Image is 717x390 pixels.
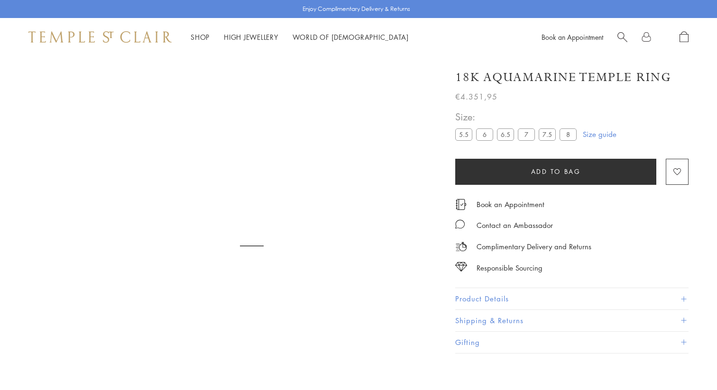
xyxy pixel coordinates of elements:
[542,32,603,42] a: Book an Appointment
[539,128,556,140] label: 7.5
[477,262,542,274] div: Responsible Sourcing
[28,31,172,43] img: Temple St. Clair
[477,199,544,209] a: Book an Appointment
[455,159,656,185] button: Add to bag
[455,109,580,125] span: Size:
[455,332,689,353] button: Gifting
[680,31,689,43] a: Open Shopping Bag
[455,69,671,86] h1: 18K Aquamarine Temple Ring
[583,129,616,139] a: Size guide
[191,31,409,43] nav: Main navigation
[455,219,465,229] img: MessageIcon-01_2.svg
[455,199,467,210] img: icon_appointment.svg
[191,32,210,42] a: ShopShop
[455,288,689,309] button: Product Details
[477,219,553,231] div: Contact an Ambassador
[497,128,514,140] label: 6.5
[531,166,581,177] span: Add to bag
[224,32,278,42] a: High JewelleryHigh Jewellery
[518,128,535,140] label: 7
[560,128,577,140] label: 8
[455,262,467,272] img: icon_sourcing.svg
[477,241,591,253] p: Complimentary Delivery and Returns
[455,310,689,331] button: Shipping & Returns
[617,31,627,43] a: Search
[303,4,410,14] p: Enjoy Complimentary Delivery & Returns
[476,128,493,140] label: 6
[293,32,409,42] a: World of [DEMOGRAPHIC_DATA]World of [DEMOGRAPHIC_DATA]
[455,128,472,140] label: 5.5
[455,91,497,103] span: €4.351,95
[455,241,467,253] img: icon_delivery.svg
